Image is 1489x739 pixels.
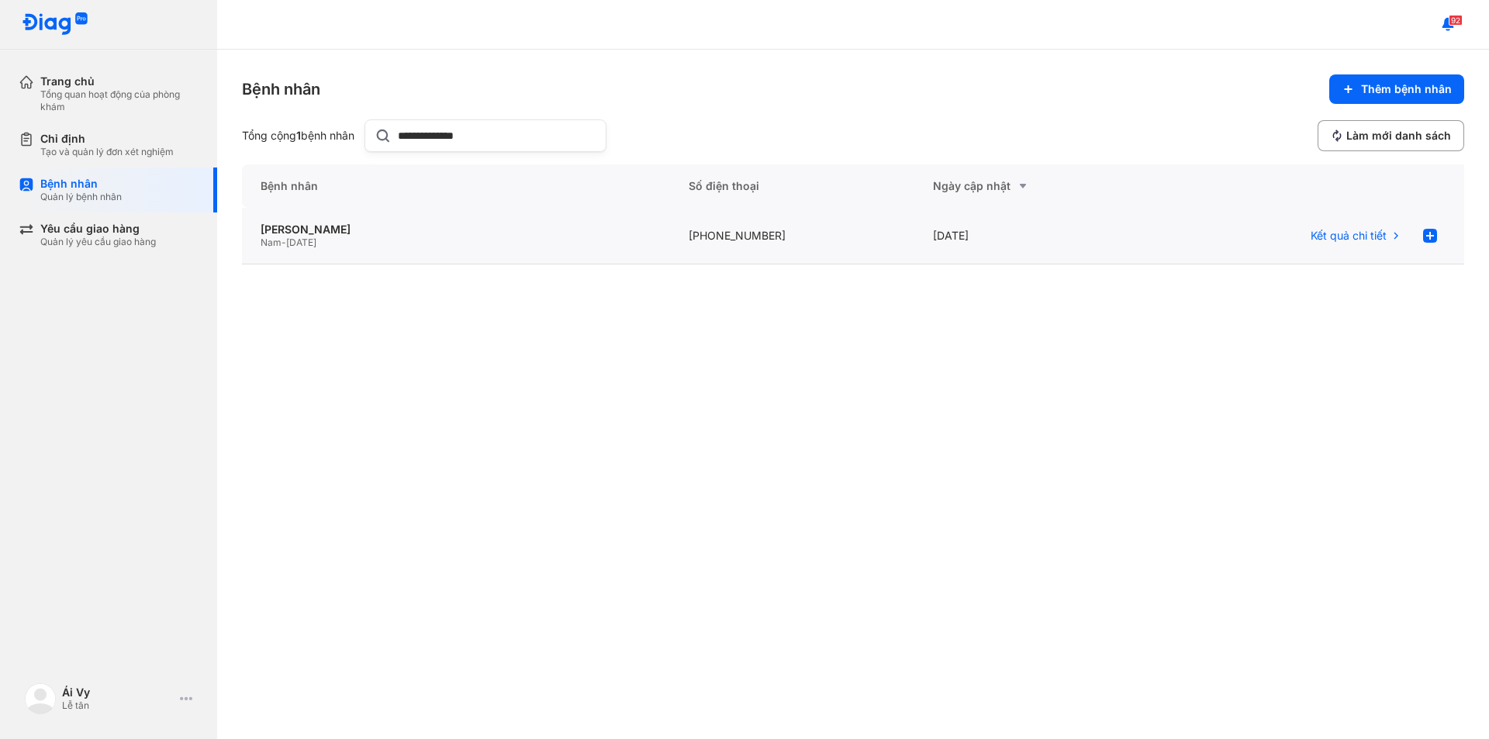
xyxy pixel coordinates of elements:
[40,191,122,203] div: Quản lý bệnh nhân
[40,236,156,248] div: Quản lý yêu cầu giao hàng
[282,237,286,248] span: -
[1346,129,1451,143] span: Làm mới danh sách
[286,237,316,248] span: [DATE]
[670,208,914,264] div: [PHONE_NUMBER]
[1361,82,1452,96] span: Thêm bệnh nhân
[1329,74,1464,104] button: Thêm bệnh nhân
[40,74,199,88] div: Trang chủ
[914,208,1159,264] div: [DATE]
[62,685,174,699] div: Ái Vy
[933,177,1140,195] div: Ngày cập nhật
[261,223,651,237] div: [PERSON_NAME]
[40,222,156,236] div: Yêu cầu giao hàng
[40,132,174,146] div: Chỉ định
[40,88,199,113] div: Tổng quan hoạt động của phòng khám
[22,12,88,36] img: logo
[242,78,320,100] div: Bệnh nhân
[242,129,358,143] div: Tổng cộng bệnh nhân
[296,129,301,142] span: 1
[242,164,670,208] div: Bệnh nhân
[1311,229,1387,243] span: Kết quả chi tiết
[670,164,914,208] div: Số điện thoại
[1449,15,1463,26] span: 92
[40,146,174,158] div: Tạo và quản lý đơn xét nghiệm
[25,683,56,714] img: logo
[261,237,282,248] span: Nam
[62,699,174,712] div: Lễ tân
[40,177,122,191] div: Bệnh nhân
[1318,120,1464,151] button: Làm mới danh sách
